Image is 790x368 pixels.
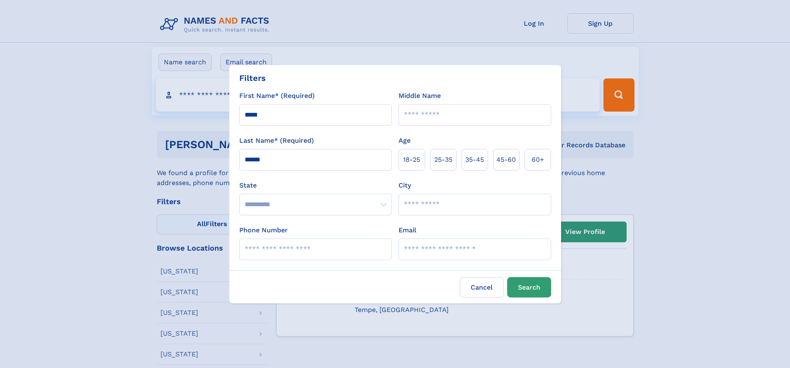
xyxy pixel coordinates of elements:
[434,155,452,165] span: 25‑35
[399,180,411,190] label: City
[403,155,420,165] span: 18‑25
[399,136,411,146] label: Age
[239,136,314,146] label: Last Name* (Required)
[507,277,551,297] button: Search
[239,91,315,101] label: First Name* (Required)
[496,155,516,165] span: 45‑60
[399,91,441,101] label: Middle Name
[532,155,544,165] span: 60+
[460,277,504,297] label: Cancel
[465,155,484,165] span: 35‑45
[239,72,266,84] div: Filters
[239,180,392,190] label: State
[399,225,416,235] label: Email
[239,225,288,235] label: Phone Number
